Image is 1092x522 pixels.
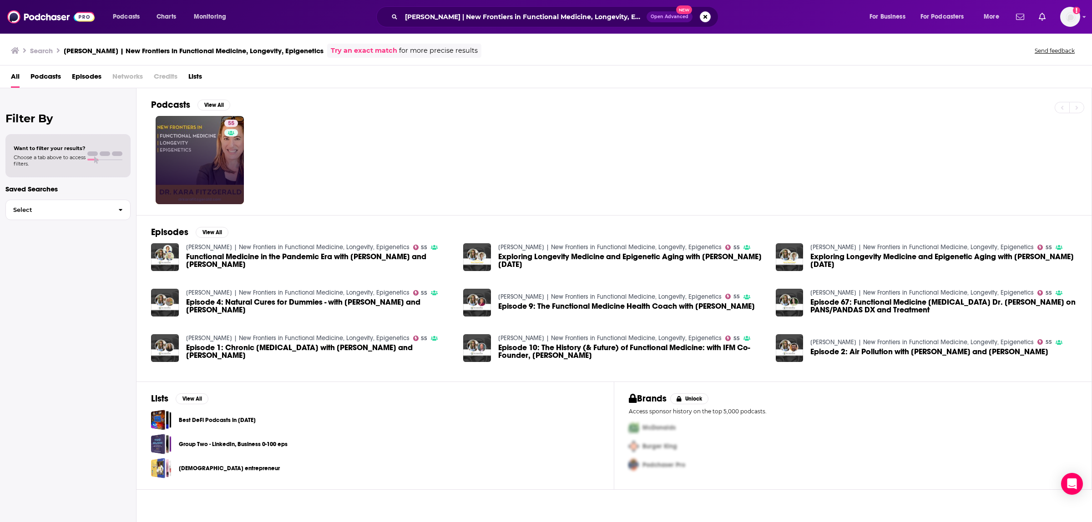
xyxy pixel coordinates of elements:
[5,185,131,193] p: Saved Searches
[810,253,1077,268] a: Exploring Longevity Medicine and Epigenetic Aging with Dr. Lucia Aronica
[647,11,693,22] button: Open AdvancedNew
[498,293,722,301] a: Dr. Kara Fitzgerald | New Frontiers in Functional Medicine, Longevity, Epigenetics
[1012,9,1028,25] a: Show notifications dropdown
[64,46,324,55] h3: [PERSON_NAME] | New Frontiers in Functional Medicine, Longevity, Epigenetics
[863,10,917,24] button: open menu
[463,289,491,316] img: Episode 9: The Functional Medicine Health Coach with Dr. Sandra Scheinbaum
[1073,7,1080,14] svg: Add a profile image
[187,10,238,24] button: open menu
[186,253,453,268] a: Functional Medicine in the Pandemic Era with Dr. Patrick Hanaway and Amy Mack
[186,344,453,359] span: Episode 1: Chronic [MEDICAL_DATA] with [PERSON_NAME] and [PERSON_NAME]
[498,344,765,359] a: Episode 10: The History (& Future) of Functional Medicine: with IFM Co-Founder, Dr. Jeff Bland
[6,207,111,213] span: Select
[413,290,428,296] a: 55
[733,246,740,250] span: 55
[179,439,288,449] a: Group Two - LinkedIn, Business 0-100 eps
[810,298,1077,314] span: Episode 67: Functional Medicine [MEDICAL_DATA] Dr. [PERSON_NAME] on PANS/PANDAS DX and Treatment
[151,289,179,316] img: Episode 4: Natural Cures for Dummies - with Dr. Kara Fitzgerald and Dr. Banks
[977,10,1011,24] button: open menu
[776,289,804,316] a: Episode 67: Functional Medicine Pediatrician Dr. Elisa Song on PANS/PANDAS DX and Treatment
[915,10,977,24] button: open menu
[7,8,95,25] img: Podchaser - Follow, Share and Rate Podcasts
[725,294,740,299] a: 55
[385,6,727,27] div: Search podcasts, credits, & more...
[810,253,1077,268] span: Exploring Longevity Medicine and Epigenetic Aging with [PERSON_NAME][DATE]
[1037,290,1052,296] a: 55
[14,145,86,151] span: Want to filter your results?
[151,458,172,478] a: Black entrepreneur
[920,10,964,23] span: For Podcasters
[194,10,226,23] span: Monitoring
[725,336,740,341] a: 55
[151,99,230,110] a: PodcastsView All
[676,5,693,14] span: New
[151,10,182,24] a: Charts
[186,243,409,251] a: Dr. Kara Fitzgerald | New Frontiers in Functional Medicine, Longevity, Epigenetics
[399,45,478,56] span: for more precise results
[1060,7,1080,27] button: Show profile menu
[5,200,131,220] button: Select
[810,243,1034,251] a: Dr. Kara Fitzgerald | New Frontiers in Functional Medicine, Longevity, Epigenetics
[733,295,740,299] span: 55
[30,46,53,55] h3: Search
[629,408,1077,415] p: Access sponsor history on the top 5,000 podcasts.
[113,10,140,23] span: Podcasts
[421,336,427,341] span: 55
[498,253,765,268] span: Exploring Longevity Medicine and Epigenetic Aging with [PERSON_NAME][DATE]
[1060,7,1080,27] img: User Profile
[151,410,172,430] a: Best DeFi Podcasts in 2022
[1035,9,1049,25] a: Show notifications dropdown
[810,348,1048,356] a: Episode 2: Air Pollution with Dr. Kara Fitzgerald and Winston Cardwell
[11,69,20,88] span: All
[463,334,491,362] img: Episode 10: The History (& Future) of Functional Medicine: with IFM Co-Founder, Dr. Jeff Bland
[151,226,188,238] h2: Episodes
[154,69,177,88] span: Credits
[810,289,1034,296] a: Dr. Kara Fitzgerald | New Frontiers in Functional Medicine, Longevity, Epigenetics
[151,434,172,454] a: Group Two - LinkedIn, Business 0-100 eps
[984,10,999,23] span: More
[629,393,667,404] h2: Brands
[1037,339,1052,345] a: 55
[776,243,804,271] img: Exploring Longevity Medicine and Epigenetic Aging with Dr. Lucia Aronica
[642,461,685,469] span: Podchaser Pro
[228,119,234,128] span: 55
[776,334,804,362] img: Episode 2: Air Pollution with Dr. Kara Fitzgerald and Winston Cardwell
[1032,47,1077,55] button: Send feedback
[421,291,427,295] span: 55
[733,336,740,341] span: 55
[179,415,256,425] a: Best DeFi Podcasts in [DATE]
[151,243,179,271] img: Functional Medicine in the Pandemic Era with Dr. Patrick Hanaway and Amy Mack
[157,10,176,23] span: Charts
[5,112,131,125] h2: Filter By
[188,69,202,88] a: Lists
[151,99,190,110] h2: Podcasts
[30,69,61,88] a: Podcasts
[186,298,453,314] span: Episode 4: Natural Cures for Dummies - with [PERSON_NAME] and [PERSON_NAME]
[498,302,755,310] a: Episode 9: The Functional Medicine Health Coach with Dr. Sandra Scheinbaum
[642,424,676,432] span: McDonalds
[498,344,765,359] span: Episode 10: The History (& Future) of Functional Medicine: with IFM Co-Founder, [PERSON_NAME]
[625,418,642,437] img: First Pro Logo
[498,334,722,342] a: Dr. Kara Fitzgerald | New Frontiers in Functional Medicine, Longevity, Epigenetics
[179,463,280,473] a: [DEMOGRAPHIC_DATA] entrepreneur
[1037,245,1052,250] a: 55
[413,336,428,341] a: 55
[421,246,427,250] span: 55
[186,298,453,314] a: Episode 4: Natural Cures for Dummies - with Dr. Kara Fitzgerald and Dr. Banks
[810,348,1048,356] span: Episode 2: Air Pollution with [PERSON_NAME] and [PERSON_NAME]
[463,243,491,271] img: Exploring Longevity Medicine and Epigenetic Aging with Dr. Lucia Aronica
[72,69,101,88] a: Episodes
